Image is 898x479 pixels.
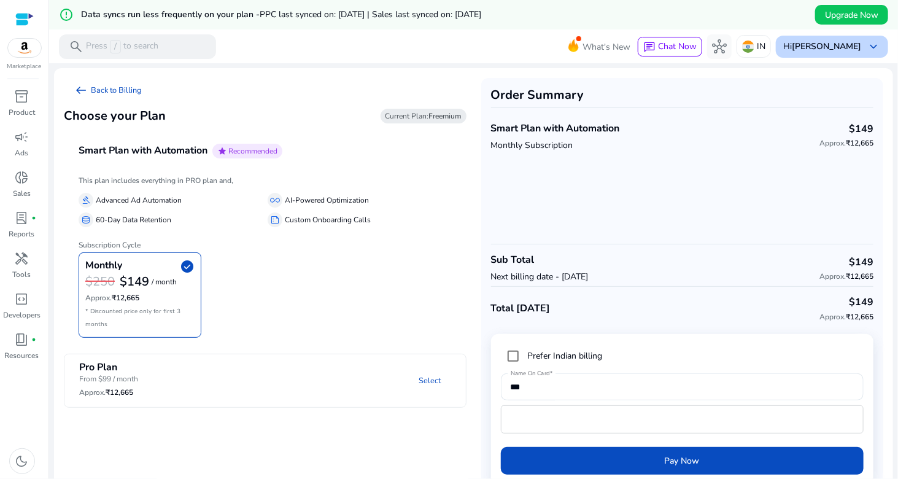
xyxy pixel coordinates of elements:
span: What's New [583,36,630,58]
span: handyman [15,251,29,266]
span: dark_mode [15,454,29,469]
p: Hi [783,42,861,51]
p: Tools [13,269,31,280]
p: Developers [3,310,41,321]
span: search [69,39,83,54]
span: keyboard_arrow_down [866,39,881,54]
h4: Monthly [85,260,122,271]
b: Freemium [429,111,462,121]
span: Approx. [85,293,112,303]
a: arrow_left_altBack to Billing [64,78,152,103]
span: chat [643,41,656,53]
h4: Sub Total [491,254,589,266]
span: inventory_2 [15,89,29,104]
p: Ads [15,147,29,158]
span: fiber_manual_record [32,216,37,220]
h6: ₹12,665 [819,272,873,281]
span: Approx. [79,387,106,397]
span: campaign [15,130,29,144]
span: lab_profile [15,211,29,225]
h4: $149 [849,297,873,308]
label: Prefer Indian billing [525,349,603,362]
span: / [110,40,121,53]
button: Pay Now [501,447,864,475]
mat-icon: error_outline [59,7,74,22]
mat-expansion-panel-header: Smart Plan with AutomationstarRecommended [64,130,496,173]
iframe: Secure card payment input frame [508,407,857,432]
p: 60-Day Data Retention [96,214,171,227]
a: Select [409,370,451,392]
span: database [81,215,91,225]
span: Chat Now [658,41,697,52]
p: Monthly Subscription [491,139,620,152]
p: / month [152,278,177,286]
span: star [217,146,227,156]
b: [PERSON_NAME] [792,41,861,52]
span: summarize [270,215,280,225]
p: * Discounted price only for first 3 months [85,305,195,331]
p: Marketplace [7,62,42,71]
span: book_4 [15,332,29,347]
h6: Subscription Cycle [79,231,452,249]
span: gavel [81,195,91,205]
h6: ₹12,665 [85,294,195,302]
h3: $250 [85,275,115,289]
b: $149 [120,273,149,290]
img: in.svg [742,41,754,53]
p: Product [9,107,35,118]
span: fiber_manual_record [32,337,37,342]
mat-expansion-panel-header: Pro PlanFrom $99 / monthApprox.₹12,665Select [64,354,495,407]
p: Custom Onboarding Calls [285,214,371,227]
button: chatChat Now [638,37,702,56]
span: Approx. [819,312,846,322]
h6: ₹12,665 [79,388,138,397]
h6: ₹12,665 [819,313,873,321]
span: all_inclusive [270,195,280,205]
span: Upgrade Now [825,9,878,21]
p: Press to search [86,40,158,53]
span: Current Plan: [385,111,462,121]
p: Reports [9,228,35,240]
h3: Order Summary [491,88,874,103]
p: Resources [5,350,39,361]
span: Recommended [228,146,277,156]
span: check_circle [180,259,195,274]
h4: Smart Plan with Automation [491,123,620,134]
p: Next billing date - [DATE] [491,270,589,283]
span: PPC last synced on: [DATE] | Sales last synced on: [DATE] [260,9,481,20]
span: donut_small [15,170,29,185]
p: IN [757,36,765,57]
span: Approx. [819,271,846,281]
button: Upgrade Now [815,5,888,25]
h4: $149 [849,257,873,268]
h4: Pro Plan [79,362,138,373]
h4: $149 [849,123,873,135]
mat-label: Name On Card [511,369,550,378]
h4: Smart Plan with Automation [79,145,207,157]
p: Sales [13,188,31,199]
span: arrow_left_alt [74,83,88,98]
p: Advanced Ad Automation [96,194,182,207]
h3: Choose your Plan [64,109,166,123]
div: Smart Plan with AutomationstarRecommended [64,173,466,348]
button: hub [707,34,732,59]
h6: ₹12,665 [819,139,873,147]
span: Approx. [819,138,846,148]
h5: Data syncs run less frequently on your plan - [81,10,481,20]
h4: Total [DATE] [491,303,551,314]
h6: This plan includes everything in PRO plan and, [79,176,452,185]
span: code_blocks [15,292,29,306]
span: Pay Now [665,454,700,467]
p: AI-Powered Optimization [285,194,369,207]
p: From $99 / month [79,373,138,384]
span: hub [712,39,727,54]
img: amazon.svg [8,39,41,57]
